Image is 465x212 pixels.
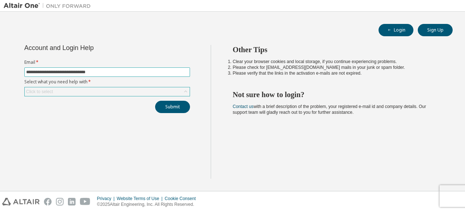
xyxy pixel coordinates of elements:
img: instagram.svg [56,198,64,205]
span: with a brief description of the problem, your registered e-mail id and company details. Our suppo... [233,104,426,115]
label: Select what you need help with [24,79,190,85]
div: Account and Login Help [24,45,157,51]
div: Privacy [97,196,117,201]
button: Sign Up [418,24,453,36]
div: Website Terms of Use [117,196,165,201]
h2: Other Tips [233,45,440,54]
button: Submit [155,101,190,113]
div: Cookie Consent [165,196,200,201]
img: Altair One [4,2,94,9]
img: facebook.svg [44,198,52,205]
h2: Not sure how to login? [233,90,440,99]
div: Click to select [25,87,190,96]
div: Click to select [26,89,53,95]
a: Contact us [233,104,254,109]
img: linkedin.svg [68,198,76,205]
button: Login [379,24,413,36]
img: youtube.svg [80,198,90,205]
label: Email [24,59,190,65]
li: Please check for [EMAIL_ADDRESS][DOMAIN_NAME] mails in your junk or spam folder. [233,65,440,70]
p: © 2025 Altair Engineering, Inc. All Rights Reserved. [97,201,200,208]
img: altair_logo.svg [2,198,40,205]
li: Clear your browser cookies and local storage, if you continue experiencing problems. [233,59,440,65]
li: Please verify that the links in the activation e-mails are not expired. [233,70,440,76]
